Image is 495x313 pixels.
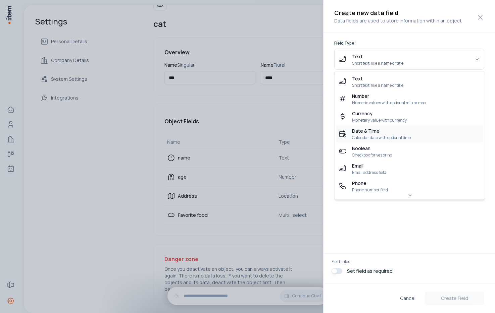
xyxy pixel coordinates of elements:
span: Boolean [352,144,392,152]
span: Phone [352,179,388,187]
span: Date & Time [352,127,411,135]
span: Checkbox for yes or no [352,152,392,158]
span: Number [352,92,426,100]
span: Currency [352,110,407,118]
span: Monetary value with currency [352,118,407,123]
span: Text [352,75,403,83]
span: Short text, like a name or title [352,83,403,88]
span: Numeric values with optional min or max [352,100,426,106]
span: Phone number field [352,187,388,193]
span: Email address field [352,170,386,175]
span: Email [352,162,386,170]
span: Calendar date with optional time [352,135,411,140]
